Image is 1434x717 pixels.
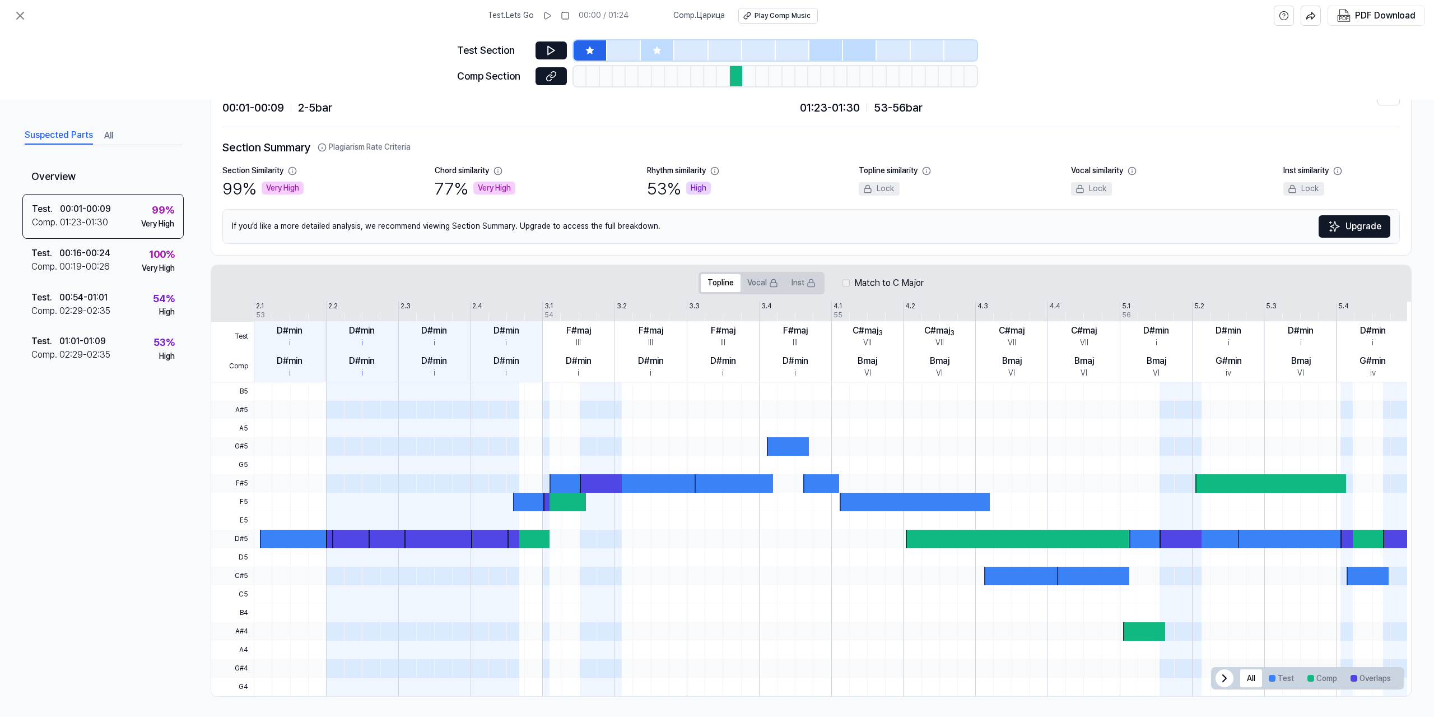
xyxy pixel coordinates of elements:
span: F#5 [211,474,254,493]
button: Topline [701,274,741,292]
div: 4.1 [834,302,842,311]
div: Overview [22,161,184,194]
a: SparklesUpgrade [1319,215,1390,238]
div: VI [1297,368,1304,379]
div: D#min [421,354,447,368]
button: Suspected Parts [25,127,93,145]
div: Test . [32,202,60,216]
div: 2.1 [256,302,264,311]
span: Test . Lets Go [488,10,534,21]
div: Test . [31,335,59,348]
div: 01:23 - 01:30 [60,216,108,229]
div: 2.2 [328,302,338,311]
div: i [361,368,363,379]
div: 00:19 - 00:26 [59,260,110,274]
div: 53 [256,311,265,320]
div: III [648,337,653,349]
div: D#min [349,324,375,337]
button: All [1240,669,1262,687]
img: share [1306,11,1316,21]
div: Topline similarity [859,165,918,177]
div: If you’d like a more detailed analysis, we recommend viewing Section Summary. Upgrade to access t... [222,209,1400,244]
div: VII [1080,337,1088,349]
div: 00:00 / 01:24 [579,10,628,21]
div: Comp Section [457,68,529,85]
div: Bmaj [1147,354,1166,368]
div: High [686,182,711,195]
div: G#min [1216,354,1242,368]
span: Comp [211,351,254,382]
span: D5 [211,548,254,567]
button: Test [1262,669,1301,687]
div: D#min [1143,324,1169,337]
span: B5 [211,382,254,401]
sub: 3 [950,329,955,337]
div: 3.3 [689,302,700,311]
div: D#min [277,324,302,337]
button: help [1274,6,1294,26]
h2: Section Summary [222,138,1400,156]
div: i [722,368,724,379]
button: Comp [1301,669,1344,687]
span: A5 [211,419,254,437]
div: 53 % [153,335,175,351]
img: PDF Download [1337,9,1351,22]
div: VII [863,337,872,349]
div: i [289,337,291,349]
div: 4.3 [977,302,988,311]
div: D#min [1360,324,1386,337]
div: Very High [262,182,304,195]
div: D#min [1216,324,1241,337]
div: Test . [31,290,59,304]
div: Play Comp Music [755,11,811,21]
div: Inst similarity [1283,165,1329,177]
span: Test [211,322,254,352]
div: 00:16 - 00:24 [59,247,110,260]
div: 56 [1122,311,1131,320]
div: F#maj [711,324,735,337]
a: Play Comp Music [738,8,818,24]
div: 5.4 [1338,302,1349,311]
div: III [720,337,725,349]
div: i [361,337,363,349]
span: A#4 [211,622,254,641]
span: G#4 [211,659,254,678]
div: Bmaj [858,354,877,368]
span: G5 [211,456,254,474]
div: D#min [349,354,375,368]
div: 54 % [153,290,175,307]
span: G4 [211,678,254,696]
span: B4 [211,604,254,622]
div: 5.1 [1122,302,1130,311]
div: Comp . [31,260,59,274]
div: Test . [31,247,59,260]
div: Chord similarity [435,165,489,177]
div: D#min [1288,324,1314,337]
div: D#min [638,354,664,368]
div: High [159,307,175,318]
div: D#min [277,354,302,368]
div: iv [1226,368,1231,379]
span: C#5 [211,567,254,585]
div: VI [936,368,943,379]
div: D#min [710,354,736,368]
div: Vocal similarity [1071,165,1123,177]
div: C#maj [1071,324,1097,337]
div: Bmaj [1291,354,1311,368]
div: 3.4 [761,302,772,311]
div: Very High [141,218,174,229]
div: 99 % [152,202,174,218]
div: Very High [473,182,515,195]
div: 4.4 [1050,302,1060,311]
div: D#min [421,324,447,337]
div: i [1300,337,1302,349]
button: All [104,127,113,145]
svg: help [1279,10,1289,21]
div: 3.1 [544,302,553,311]
div: Comp . [32,216,60,229]
div: Comp . [31,304,59,317]
div: VI [1081,368,1087,379]
div: VI [1153,368,1160,379]
div: 99 % [222,177,304,200]
span: A4 [211,641,254,659]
